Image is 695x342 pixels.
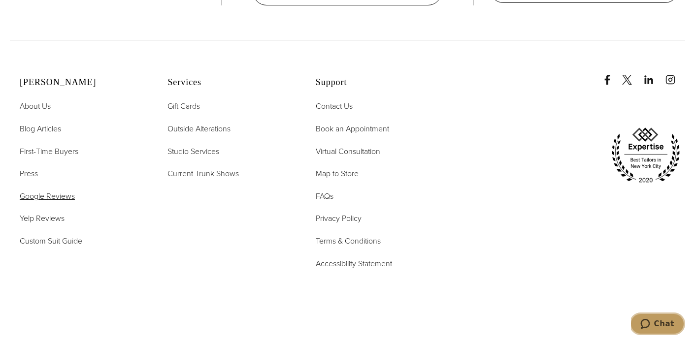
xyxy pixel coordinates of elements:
span: Gift Cards [167,100,200,112]
a: Google Reviews [20,190,75,203]
a: Press [20,167,38,180]
a: Facebook [602,65,620,85]
a: linkedin [644,65,663,85]
a: Terms & Conditions [316,235,381,248]
span: Contact Us [316,100,353,112]
span: Custom Suit Guide [20,235,82,247]
a: Yelp Reviews [20,212,65,225]
a: Outside Alterations [167,123,231,135]
h2: Services [167,77,291,88]
span: Current Trunk Shows [167,168,239,179]
a: Map to Store [316,167,359,180]
span: Virtual Consultation [316,146,380,157]
span: Accessibility Statement [316,258,392,269]
a: Current Trunk Shows [167,167,239,180]
span: Blog Articles [20,123,61,134]
h2: [PERSON_NAME] [20,77,143,88]
a: Studio Services [167,145,219,158]
a: Privacy Policy [316,212,362,225]
a: Contact Us [316,100,353,113]
img: expertise, best tailors in new york city 2020 [606,124,685,187]
span: Studio Services [167,146,219,157]
nav: Alan David Footer Nav [20,100,143,247]
a: x/twitter [622,65,642,85]
a: instagram [665,65,685,85]
a: Accessibility Statement [316,257,392,270]
nav: Services Footer Nav [167,100,291,180]
span: Outside Alterations [167,123,231,134]
span: Map to Store [316,168,359,179]
span: Terms & Conditions [316,235,381,247]
a: About Us [20,100,51,113]
a: Blog Articles [20,123,61,135]
span: About Us [20,100,51,112]
iframe: Opens a widget where you can chat to one of our agents [631,312,685,337]
span: Book an Appointment [316,123,389,134]
a: Virtual Consultation [316,145,380,158]
span: Press [20,168,38,179]
a: Book an Appointment [316,123,389,135]
span: Yelp Reviews [20,213,65,224]
span: First-Time Buyers [20,146,78,157]
a: Gift Cards [167,100,200,113]
a: First-Time Buyers [20,145,78,158]
span: FAQs [316,190,333,202]
span: Google Reviews [20,190,75,202]
span: Privacy Policy [316,213,362,224]
a: FAQs [316,190,333,203]
h2: Support [316,77,439,88]
a: Custom Suit Guide [20,235,82,248]
nav: Support Footer Nav [316,100,439,270]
